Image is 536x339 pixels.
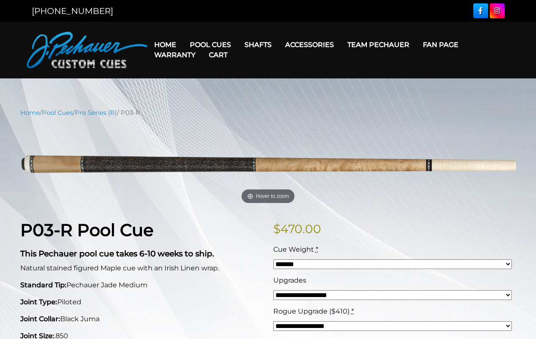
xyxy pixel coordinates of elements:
abbr: required [316,245,318,253]
span: $ [273,222,280,236]
p: Pechauer Jade Medium [20,280,263,290]
img: P03-N.png [20,124,516,206]
a: Fan Page [416,34,465,56]
p: Natural stained figured Maple cue with an Irish Linen wrap. [20,263,263,273]
a: Warranty [147,44,202,66]
a: Hover to zoom [20,124,516,206]
a: Team Pechauer [341,34,416,56]
abbr: required [351,307,354,315]
strong: P03-R Pool Cue [20,220,153,240]
bdi: 470.00 [273,222,321,236]
p: Black Juma [20,314,263,324]
a: [PHONE_NUMBER] [32,6,113,16]
a: Pro Series (R) [75,109,117,117]
a: Accessories [278,34,341,56]
span: Upgrades [273,276,306,284]
strong: Joint Type: [20,298,57,306]
a: Pool Cues [42,109,73,117]
span: Cue Weight [273,245,314,253]
a: Shafts [238,34,278,56]
img: Pechauer Custom Cues [27,32,147,68]
a: Cart [202,44,234,66]
strong: Joint Collar: [20,315,60,323]
a: Home [147,34,183,56]
strong: This Pechauer pool cue takes 6-10 weeks to ship. [20,249,214,258]
span: Rogue Upgrade ($410) [273,307,350,315]
nav: Breadcrumb [20,108,516,117]
a: Home [20,109,40,117]
p: Piloted [20,297,263,307]
a: Pool Cues [183,34,238,56]
strong: Standard Tip: [20,281,67,289]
